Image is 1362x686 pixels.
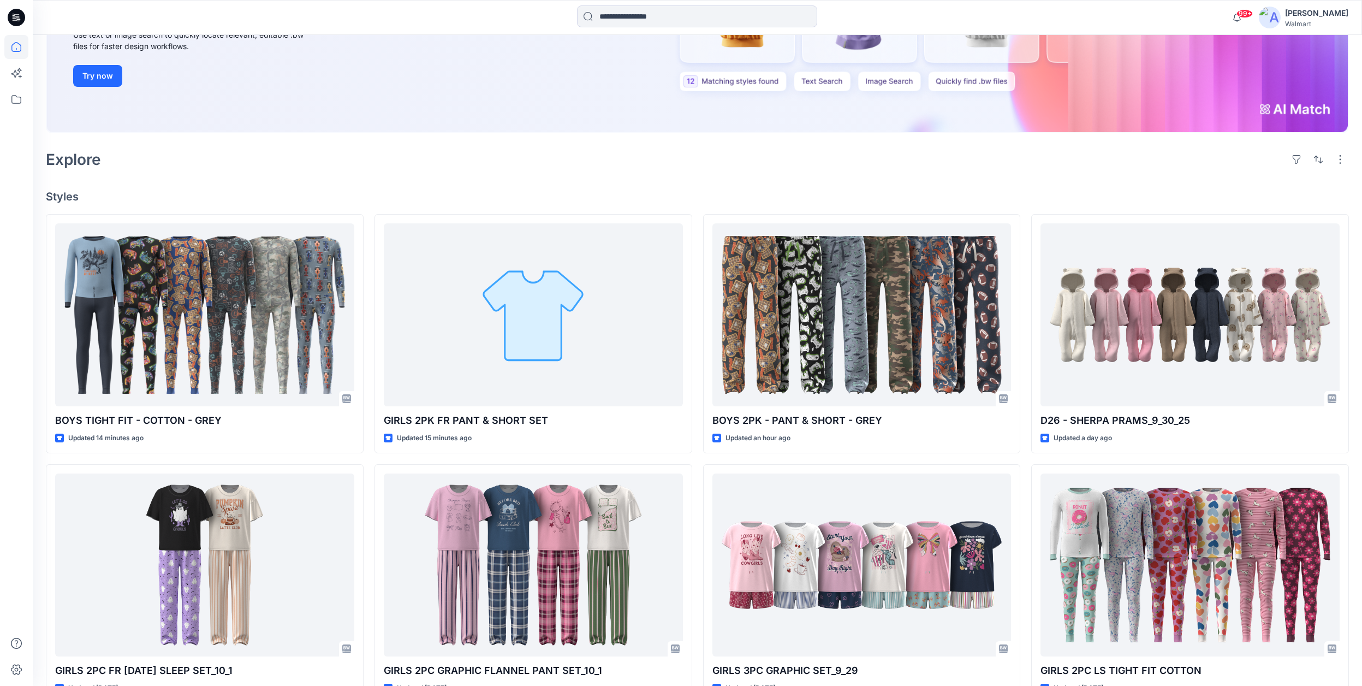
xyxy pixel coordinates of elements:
[1040,223,1340,406] a: D26 - SHERPA PRAMS_9_30_25
[1285,7,1348,20] div: [PERSON_NAME]
[55,474,354,657] a: GIRLS 2PC FR HALLOWEEN SLEEP SET_10_1
[397,433,472,444] p: Updated 15 minutes ago
[712,223,1012,406] a: BOYS 2PK - PANT & SHORT - GREY
[55,663,354,678] p: GIRLS 2PC FR [DATE] SLEEP SET_10_1
[384,413,683,428] p: GIRLS 2PK FR PANT & SHORT SET
[1040,474,1340,657] a: GIRLS 2PC LS TIGHT FIT COTTON
[712,663,1012,678] p: GIRLS 3PC GRAPHIC SET_9_29
[55,223,354,406] a: BOYS TIGHT FIT - COTTON - GREY
[46,151,101,168] h2: Explore
[68,433,144,444] p: Updated 14 minutes ago
[1040,663,1340,678] p: GIRLS 2PC LS TIGHT FIT COTTON
[1236,9,1253,18] span: 99+
[1054,433,1112,444] p: Updated a day ago
[1259,7,1281,28] img: avatar
[1040,413,1340,428] p: D26 - SHERPA PRAMS_9_30_25
[384,474,683,657] a: GIRLS 2PC GRAPHIC FLANNEL PANT SET_10_1
[1285,20,1348,28] div: Walmart
[712,474,1012,657] a: GIRLS 3PC GRAPHIC SET_9_29
[73,29,319,52] div: Use text or image search to quickly locate relevant, editable .bw files for faster design workflows.
[46,190,1349,203] h4: Styles
[384,663,683,678] p: GIRLS 2PC GRAPHIC FLANNEL PANT SET_10_1
[725,433,790,444] p: Updated an hour ago
[73,65,122,87] button: Try now
[384,223,683,406] a: GIRLS 2PK FR PANT & SHORT SET
[55,413,354,428] p: BOYS TIGHT FIT - COTTON - GREY
[712,413,1012,428] p: BOYS 2PK - PANT & SHORT - GREY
